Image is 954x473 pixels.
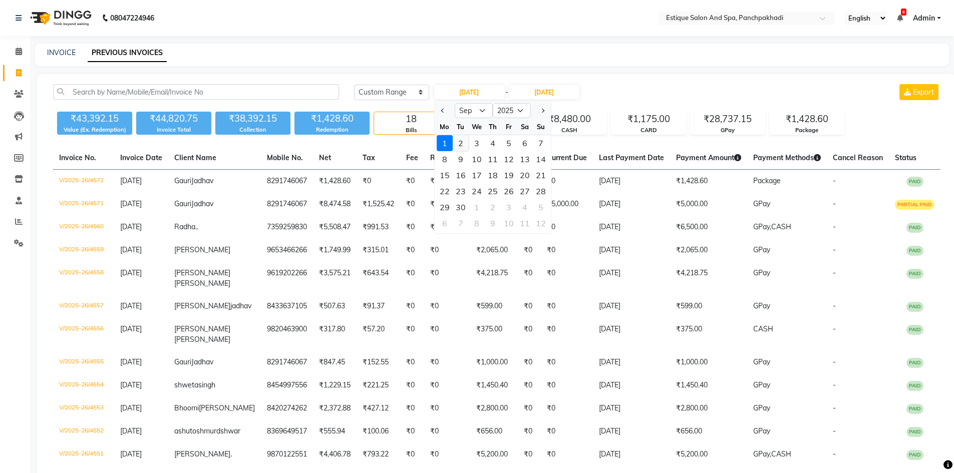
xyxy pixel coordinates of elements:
td: ₹5,000.00 [670,193,747,216]
div: 12 [533,215,549,231]
span: [PERSON_NAME] [174,301,230,310]
td: 8291746067 [261,351,313,374]
div: ₹1,175.00 [611,112,686,126]
div: Sunday, September 7, 2025 [533,135,549,151]
div: 13 [517,151,533,167]
span: [DATE] [120,380,142,389]
div: ₹1,428.60 [294,112,370,126]
div: Saturday, September 6, 2025 [517,135,533,151]
div: Tuesday, September 16, 2025 [453,167,469,183]
div: Thursday, September 18, 2025 [485,167,501,183]
span: [PERSON_NAME] [174,279,230,288]
span: Jadhav [191,199,213,208]
div: Thursday, September 25, 2025 [485,183,501,199]
td: ₹0 [424,262,470,295]
td: ₹0 [541,295,593,318]
div: 18 [374,112,448,126]
div: Thursday, September 4, 2025 [485,135,501,151]
td: ₹4,218.75 [670,262,747,295]
td: ₹0 [541,239,593,262]
td: ₹2,800.00 [470,397,518,420]
div: Friday, October 3, 2025 [501,199,517,215]
td: ₹0 [541,216,593,239]
span: - [833,245,836,254]
div: Wednesday, September 10, 2025 [469,151,485,167]
td: [DATE] [593,374,670,397]
td: ₹57.20 [357,318,400,351]
select: Select month [455,103,493,118]
div: Invoice Total [136,126,211,134]
td: ₹427.12 [357,397,400,420]
input: Start Date [434,85,504,99]
span: Invoice No. [59,153,96,162]
div: 7 [453,215,469,231]
div: Tuesday, September 30, 2025 [453,199,469,215]
td: V/2025-26/4555 [53,351,114,374]
div: 7 [533,135,549,151]
div: Friday, September 19, 2025 [501,167,517,183]
div: 9 [453,151,469,167]
span: - [833,176,836,185]
span: Fee [406,153,418,162]
span: Admin [913,13,935,24]
td: ₹847.45 [313,351,357,374]
div: Wednesday, October 8, 2025 [469,215,485,231]
div: GPay [691,126,765,135]
div: 3 [469,135,485,151]
div: 23 [453,183,469,199]
td: ₹0 [541,351,593,374]
td: V/2025-26/4571 [53,193,114,216]
div: 2 [453,135,469,151]
div: Sa [517,119,533,135]
div: 28 [533,183,549,199]
div: 4 [517,199,533,215]
div: Tuesday, October 7, 2025 [453,215,469,231]
span: Jadhav [191,357,213,366]
span: [PERSON_NAME] [174,268,230,277]
td: ₹2,800.00 [670,397,747,420]
td: ₹0 [424,397,470,420]
td: [DATE] [593,295,670,318]
td: ₹0 [400,295,424,318]
td: ₹1,000.00 [470,351,518,374]
td: [DATE] [593,216,670,239]
span: CASH [771,222,791,231]
span: - [833,222,836,231]
div: 26 [501,183,517,199]
td: ₹0 [424,193,470,216]
div: 15 [437,167,453,183]
td: ₹221.25 [357,374,400,397]
span: GPay [753,245,770,254]
td: ₹0 [518,374,541,397]
div: We [469,119,485,135]
div: 14 [533,151,549,167]
input: Search by Name/Mobile/Email/Invoice No [53,84,339,100]
span: - [833,199,836,208]
td: ₹91.37 [357,295,400,318]
div: 20 [517,167,533,183]
td: ₹0 [400,374,424,397]
button: Previous month [439,103,447,119]
span: [DATE] [120,357,142,366]
td: ₹1,450.40 [670,374,747,397]
div: Tuesday, September 23, 2025 [453,183,469,199]
div: 10 [501,215,517,231]
td: ₹0 [424,239,470,262]
div: 25 [485,183,501,199]
td: ₹1,749.99 [313,239,357,262]
div: 9 [485,215,501,231]
td: ₹0 [424,216,470,239]
span: Net [319,153,331,162]
td: ₹0 [518,295,541,318]
td: ₹3,575.21 [313,262,357,295]
div: 18 [485,167,501,183]
div: Friday, September 26, 2025 [501,183,517,199]
td: ₹0 [400,397,424,420]
span: Gauri [174,176,191,185]
td: ₹2,372.88 [313,397,357,420]
div: Sunday, October 12, 2025 [533,215,549,231]
div: Friday, September 12, 2025 [501,151,517,167]
div: Saturday, September 20, 2025 [517,167,533,183]
div: CARD [611,126,686,135]
div: 21 [533,167,549,183]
